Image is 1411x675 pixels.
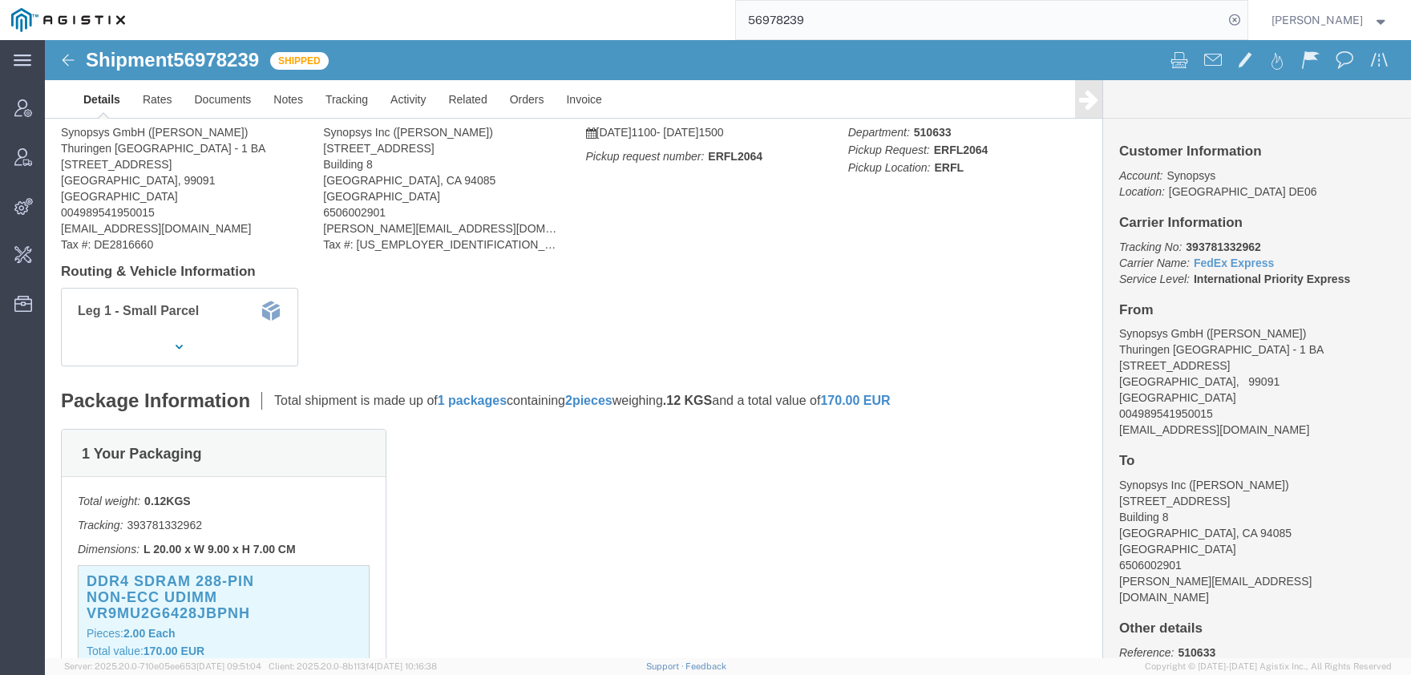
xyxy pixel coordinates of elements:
span: Carrie Virgilio [1272,11,1363,29]
button: [PERSON_NAME] [1271,10,1389,30]
a: Support [646,661,686,671]
iframe: FS Legacy Container [45,40,1411,658]
input: Search for shipment number, reference number [736,1,1223,39]
span: Copyright © [DATE]-[DATE] Agistix Inc., All Rights Reserved [1145,660,1392,673]
span: Server: 2025.20.0-710e05ee653 [64,661,261,671]
img: logo [11,8,125,32]
span: [DATE] 09:51:04 [196,661,261,671]
span: [DATE] 10:16:38 [374,661,437,671]
span: Client: 2025.20.0-8b113f4 [269,661,437,671]
a: Feedback [685,661,726,671]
